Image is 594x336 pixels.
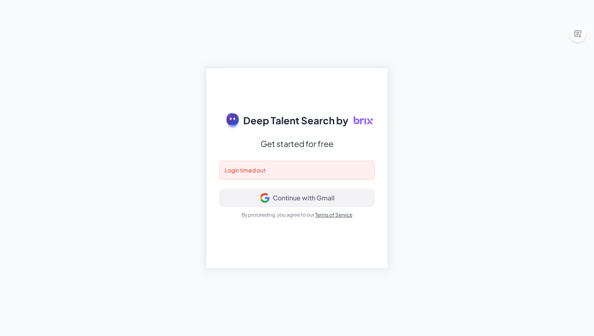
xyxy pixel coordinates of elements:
[273,194,335,202] div: Continue with Gmail
[243,113,348,128] span: Deep Talent Search by
[242,211,352,219] p: By proceeding, you agree to our
[219,189,375,206] button: Continue with Gmail
[315,212,352,218] a: Terms of Service
[219,161,375,180] div: Login timed out
[261,136,333,151] div: Get started for free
